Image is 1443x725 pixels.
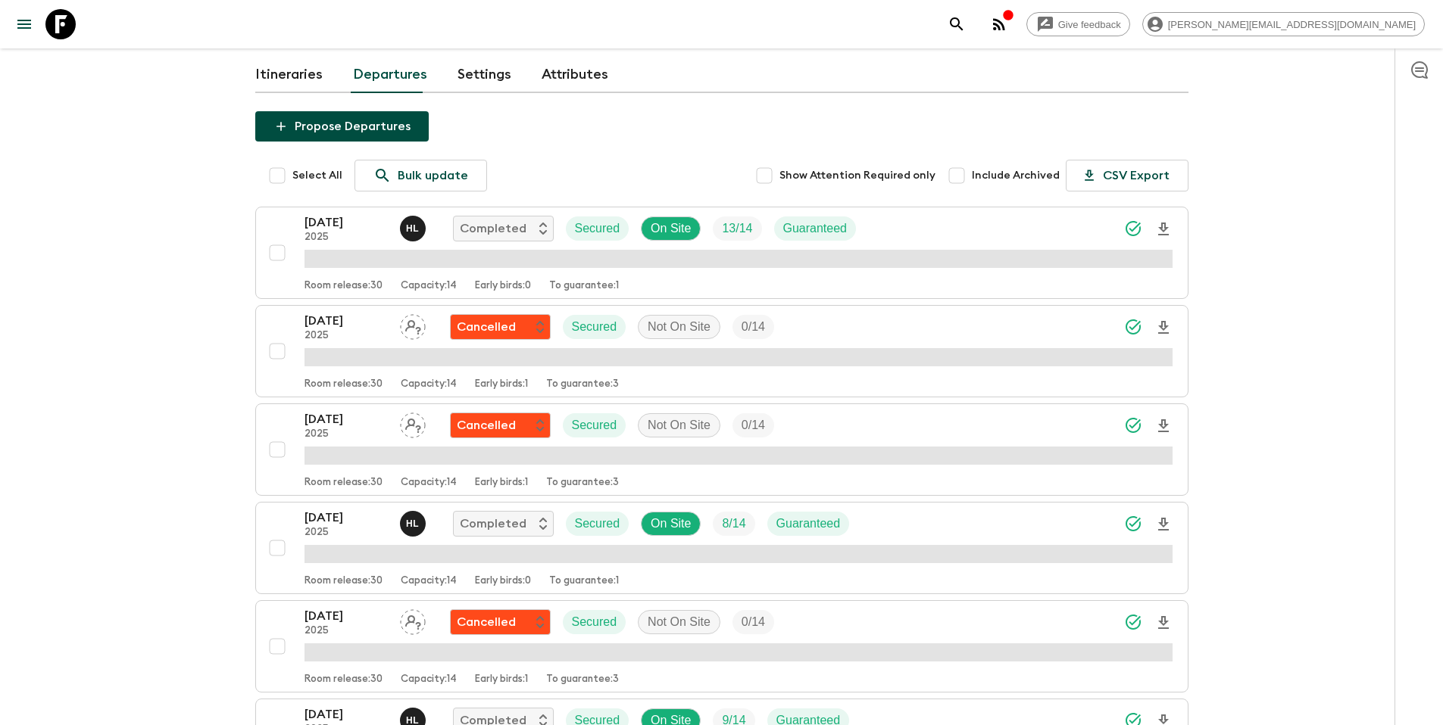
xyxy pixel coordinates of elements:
div: Flash Pack cancellation [450,314,551,340]
p: [DATE] [305,213,388,232]
p: Capacity: 14 [401,575,457,587]
svg: Download Onboarding [1154,614,1173,632]
button: search adventures [942,9,972,39]
p: 0 / 14 [742,613,765,631]
div: [PERSON_NAME][EMAIL_ADDRESS][DOMAIN_NAME] [1142,12,1425,36]
button: [DATE]2025Hoang Le NgocCompletedSecuredOn SiteTrip FillGuaranteedRoom release:30Capacity:14Early ... [255,207,1188,299]
p: [DATE] [305,705,388,723]
p: Not On Site [648,613,711,631]
p: 13 / 14 [722,219,752,238]
p: Secured [572,318,617,336]
p: Completed [460,515,526,533]
p: Completed [460,219,526,238]
p: Capacity: 14 [401,477,457,489]
span: Hoang Le Ngoc [400,220,429,232]
p: [DATE] [305,312,388,330]
p: Early birds: 1 [475,477,528,489]
div: Secured [563,315,626,339]
p: On Site [651,515,691,533]
div: Secured [563,413,626,437]
div: Trip Fill [732,413,774,437]
p: To guarantee: 3 [546,674,619,686]
div: Not On Site [638,413,720,437]
button: [DATE]2025Assign pack leaderFlash Pack cancellationSecuredNot On SiteTrip FillRoom release:30Capa... [255,403,1188,496]
p: Cancelled [457,416,516,434]
a: Attributes [542,57,608,93]
p: Not On Site [648,416,711,434]
span: Hoang Le Ngoc [400,712,429,724]
span: [PERSON_NAME][EMAIL_ADDRESS][DOMAIN_NAME] [1160,19,1424,30]
svg: Synced Successfully [1124,219,1142,238]
p: 2025 [305,625,388,637]
div: Flash Pack cancellation [450,609,551,635]
p: Room release: 30 [305,378,383,391]
svg: Download Onboarding [1154,319,1173,337]
p: To guarantee: 1 [549,575,619,587]
p: Cancelled [457,613,516,631]
div: Trip Fill [713,216,761,241]
p: Room release: 30 [305,280,383,292]
a: Departures [353,57,427,93]
p: Secured [575,219,620,238]
p: 8 / 14 [722,515,745,533]
p: Secured [575,515,620,533]
div: On Site [641,216,701,241]
svg: Synced Successfully [1124,613,1142,631]
p: Cancelled [457,318,516,336]
div: On Site [641,512,701,536]
p: [DATE] [305,607,388,625]
svg: Synced Successfully [1124,416,1142,434]
p: Room release: 30 [305,477,383,489]
p: To guarantee: 3 [546,477,619,489]
span: Assign pack leader [400,319,426,331]
p: Room release: 30 [305,674,383,686]
p: Not On Site [648,318,711,336]
p: [DATE] [305,410,388,428]
div: Secured [566,216,629,241]
div: Secured [563,610,626,634]
div: Flash Pack cancellation [450,412,551,438]
p: 2025 [305,527,388,539]
span: Give feedback [1050,19,1129,30]
p: Bulk update [398,166,468,185]
p: Capacity: 14 [401,378,457,391]
p: To guarantee: 3 [546,378,619,391]
button: [DATE]2025Assign pack leaderFlash Pack cancellationSecuredNot On SiteTrip FillRoom release:30Capa... [255,600,1188,692]
p: Capacity: 14 [401,674,457,686]
p: Early birds: 0 [475,280,531,292]
div: Trip Fill [732,610,774,634]
p: Guaranteed [776,515,841,533]
p: On Site [651,219,691,238]
button: CSV Export [1066,160,1188,191]
span: Select All [292,168,342,183]
p: Guaranteed [783,219,848,238]
a: Settings [458,57,511,93]
p: [DATE] [305,509,388,527]
div: Trip Fill [732,315,774,339]
p: Early birds: 1 [475,378,528,391]
svg: Download Onboarding [1154,220,1173,238]
a: Itineraries [255,57,323,93]
p: Capacity: 14 [401,280,457,292]
button: [DATE]2025Assign pack leaderFlash Pack cancellationSecuredNot On SiteTrip FillRoom release:30Capa... [255,305,1188,397]
button: Propose Departures [255,111,429,142]
a: Give feedback [1026,12,1130,36]
p: 2025 [305,428,388,440]
svg: Download Onboarding [1154,417,1173,435]
div: Not On Site [638,610,720,634]
span: Hoang Le Ngoc [400,515,429,527]
p: Secured [572,613,617,631]
div: Secured [566,512,629,536]
p: Early birds: 1 [475,674,528,686]
svg: Synced Successfully [1124,515,1142,533]
span: Assign pack leader [400,417,426,429]
button: menu [9,9,39,39]
p: To guarantee: 1 [549,280,619,292]
div: Trip Fill [713,512,754,536]
a: Bulk update [355,160,487,191]
p: Room release: 30 [305,575,383,587]
p: 0 / 14 [742,416,765,434]
p: 2025 [305,330,388,342]
svg: Download Onboarding [1154,515,1173,534]
p: 2025 [305,232,388,244]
